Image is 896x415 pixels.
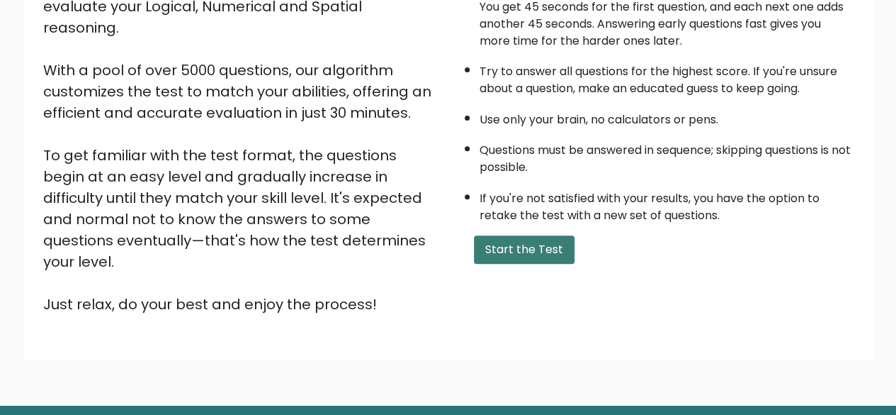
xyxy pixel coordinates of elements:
[474,236,574,264] button: Start the Test
[480,56,854,97] li: Try to answer all questions for the highest score. If you're unsure about a question, make an edu...
[480,104,854,128] li: Use only your brain, no calculators or pens.
[480,183,854,224] li: If you're not satisfied with your results, you have the option to retake the test with a new set ...
[480,135,854,176] li: Questions must be answered in sequence; skipping questions is not possible.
